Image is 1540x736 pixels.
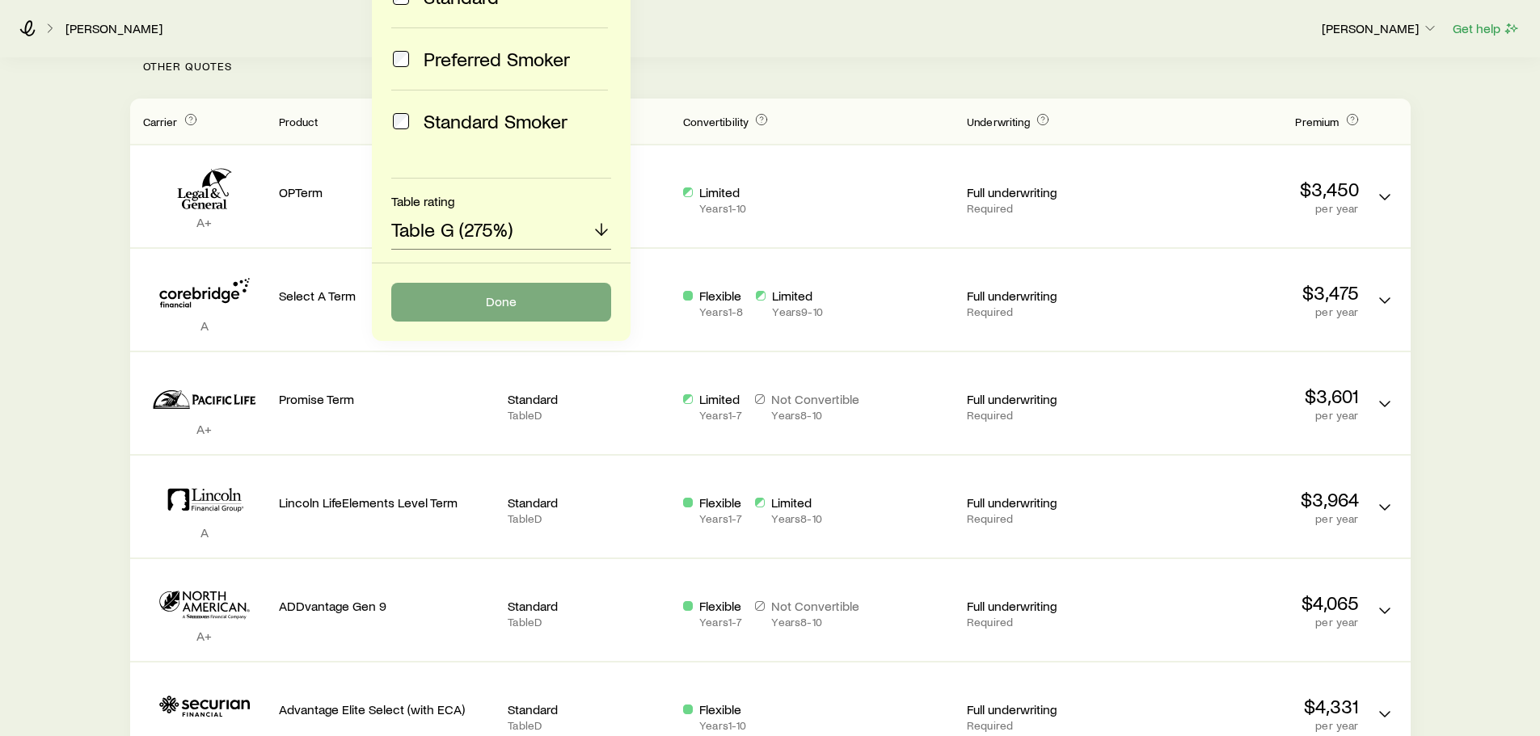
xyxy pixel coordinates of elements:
[699,391,742,407] p: Limited
[967,202,1129,215] p: Required
[967,616,1129,629] p: Required
[699,719,746,732] p: Years 1 - 10
[1142,488,1359,511] p: $3,964
[508,701,670,717] p: Standard
[130,34,1411,99] p: Other Quotes
[508,409,670,422] p: Table D
[1142,409,1359,422] p: per year
[771,391,859,407] p: Not Convertible
[967,391,1129,407] p: Full underwriting
[508,719,670,732] p: Table D
[967,115,1030,128] span: Underwriting
[143,115,178,128] span: Carrier
[143,628,266,644] p: A+
[699,184,746,200] p: Limited
[967,719,1129,732] p: Required
[1142,719,1359,732] p: per year
[771,409,859,422] p: Years 8 - 10
[1142,385,1359,407] p: $3,601
[1142,695,1359,717] p: $4,331
[143,421,266,437] p: A+
[772,305,822,318] p: Years 9 - 10
[1142,305,1359,318] p: per year
[279,494,496,511] p: Lincoln LifeElements Level Term
[1142,281,1359,304] p: $3,475
[699,494,742,511] p: Flexible
[508,391,670,407] p: Standard
[699,288,743,304] p: Flexible
[508,598,670,614] p: Standard
[1142,512,1359,525] p: per year
[699,409,742,422] p: Years 1 - 7
[279,184,496,200] p: OPTerm
[967,288,1129,304] p: Full underwriting
[967,598,1129,614] p: Full underwriting
[508,512,670,525] p: Table D
[683,115,749,128] span: Convertibility
[699,616,742,629] p: Years 1 - 7
[1322,20,1438,36] p: [PERSON_NAME]
[279,701,496,717] p: Advantage Elite Select (with ECA)
[772,288,822,304] p: Limited
[967,701,1129,717] p: Full underwriting
[967,512,1129,525] p: Required
[65,21,163,36] a: [PERSON_NAME]
[699,202,746,215] p: Years 1 - 10
[279,598,496,614] p: ADDvantage Gen 9
[1142,591,1359,614] p: $4,065
[1321,19,1439,39] button: [PERSON_NAME]
[143,318,266,334] p: A
[699,305,743,318] p: Years 1 - 8
[1142,202,1359,215] p: per year
[771,494,821,511] p: Limited
[967,184,1129,200] p: Full underwriting
[699,512,742,525] p: Years 1 - 7
[508,494,670,511] p: Standard
[143,524,266,540] p: A
[1142,616,1359,629] p: per year
[771,512,821,525] p: Years 8 - 10
[279,115,319,128] span: Product
[967,409,1129,422] p: Required
[967,494,1129,511] p: Full underwriting
[967,305,1129,318] p: Required
[1295,115,1339,128] span: Premium
[279,288,496,304] p: Select A Term
[1142,178,1359,200] p: $3,450
[1452,19,1521,38] button: Get help
[143,214,266,230] p: A+
[508,616,670,629] p: Table D
[699,598,742,614] p: Flexible
[279,391,496,407] p: Promise Term
[699,701,746,717] p: Flexible
[771,616,859,629] p: Years 8 - 10
[771,598,859,614] p: Not Convertible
